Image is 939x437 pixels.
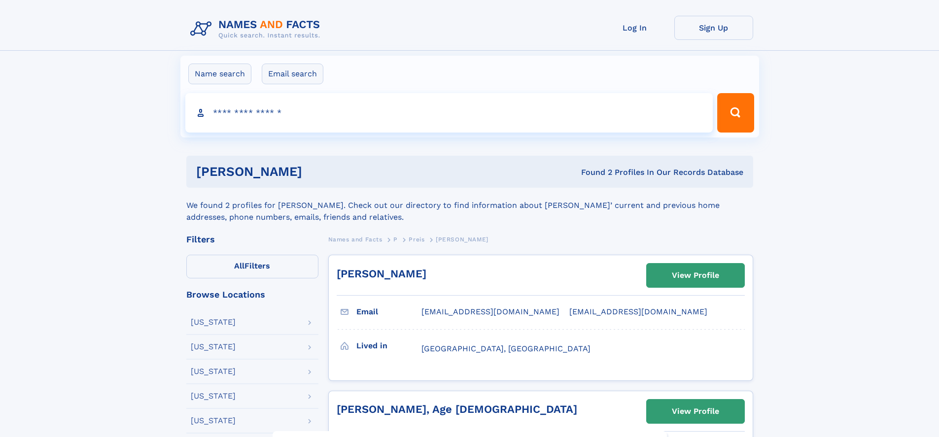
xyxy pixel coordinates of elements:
h1: [PERSON_NAME] [196,166,442,178]
span: [EMAIL_ADDRESS][DOMAIN_NAME] [421,307,559,316]
a: View Profile [647,400,744,423]
div: [US_STATE] [191,392,236,400]
div: We found 2 profiles for [PERSON_NAME]. Check out our directory to find information about [PERSON_... [186,188,753,223]
button: Search Button [717,93,754,133]
a: Sign Up [674,16,753,40]
input: search input [185,93,713,133]
a: View Profile [647,264,744,287]
div: Browse Locations [186,290,318,299]
a: [PERSON_NAME] [337,268,426,280]
span: Preis [409,236,424,243]
div: [US_STATE] [191,368,236,375]
div: View Profile [672,264,719,287]
a: P [393,233,398,245]
span: [PERSON_NAME] [436,236,488,243]
label: Filters [186,255,318,278]
div: Found 2 Profiles In Our Records Database [442,167,743,178]
span: [EMAIL_ADDRESS][DOMAIN_NAME] [569,307,707,316]
label: Name search [188,64,251,84]
div: [US_STATE] [191,343,236,351]
a: [PERSON_NAME], Age [DEMOGRAPHIC_DATA] [337,403,577,415]
label: Email search [262,64,323,84]
a: Names and Facts [328,233,383,245]
div: Filters [186,235,318,244]
img: Logo Names and Facts [186,16,328,42]
h3: Lived in [356,337,421,354]
div: [US_STATE] [191,318,236,326]
h3: Email [356,303,421,320]
a: Preis [409,233,424,245]
span: P [393,236,398,243]
span: [GEOGRAPHIC_DATA], [GEOGRAPHIC_DATA] [421,344,591,353]
div: [US_STATE] [191,417,236,425]
span: All [234,261,244,270]
a: Log In [595,16,674,40]
div: View Profile [672,400,719,423]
